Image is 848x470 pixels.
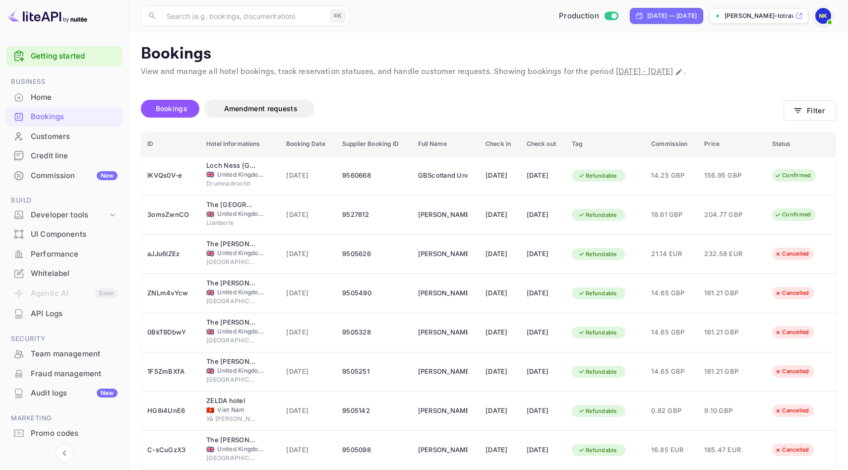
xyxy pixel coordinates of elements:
span: [DATE] [286,445,330,456]
div: 3omsZwnCO [147,207,194,223]
div: Home [31,92,118,103]
span: [DATE] [286,366,330,377]
a: Bookings [6,107,122,126]
div: 1F5ZmBXfA [147,364,194,380]
span: [GEOGRAPHIC_DATA] [206,258,256,267]
div: Alice Wilson [418,325,468,340]
span: [GEOGRAPHIC_DATA] [206,336,256,345]
span: 14.65 GBP [651,288,692,299]
div: Developer tools [31,209,108,221]
div: Refundable [572,170,623,182]
span: United Kingdom of Great Britain and Northern Ireland [206,368,214,374]
span: 18.61 GBP [651,209,692,220]
div: Confirmed [768,208,817,221]
span: United Kingdom of [GEOGRAPHIC_DATA] and [GEOGRAPHIC_DATA] [217,249,267,258]
div: Refundable [572,287,623,300]
th: Commission [645,132,698,156]
div: aJJu6lZEz [147,246,194,262]
div: The George [206,239,256,249]
span: 161.21 GBP [704,327,754,338]
span: 14.25 GBP [651,170,692,181]
div: Refundable [572,327,623,339]
div: 9527812 [342,207,406,223]
div: Cancelled [768,404,815,417]
div: ZNLm4vYcw [147,285,194,301]
div: account-settings tabs [141,100,784,118]
div: Confirmed [768,169,817,182]
div: API Logs [6,304,122,324]
div: Bookings [31,111,118,123]
div: Fraud management [31,368,118,380]
div: Whitelabel [31,268,118,279]
th: Tag [566,132,645,156]
div: [DATE] [485,364,515,380]
div: Promo codes [31,428,118,439]
div: UI Components [31,229,118,240]
a: Credit line [6,146,122,165]
div: Refundable [572,405,623,417]
div: Whitelabel [6,264,122,283]
div: 9505251 [342,364,406,380]
div: Refundable [572,248,623,261]
div: New [97,171,118,180]
span: 14.65 GBP [651,366,692,377]
div: GBScotland Undefined [418,168,468,184]
div: [DATE] [527,285,560,301]
div: C-sCuGzX3 [147,442,194,458]
div: Cancelled [768,365,815,378]
img: LiteAPI logo [8,8,87,24]
span: 204.77 GBP [704,209,754,220]
div: [DATE] [485,403,515,419]
div: Niko Kampas [418,403,468,419]
div: 9505626 [342,246,406,262]
div: Promo codes [6,424,122,443]
div: [DATE] [527,325,560,340]
span: United Kingdom of Great Britain and Northern Ireland [206,289,214,296]
th: Status [766,132,836,156]
div: [DATE] [485,168,515,184]
div: Developer tools [6,206,122,224]
div: Cancelled [768,326,815,338]
span: [GEOGRAPHIC_DATA] [206,297,256,306]
button: Filter [784,100,836,121]
div: Customers [31,131,118,142]
span: 9.10 GBP [704,405,754,416]
span: 185.47 EUR [704,445,754,456]
button: Collapse navigation [56,444,73,462]
a: Getting started [31,51,118,62]
button: Change date range [674,67,684,77]
a: Promo codes [6,424,122,442]
div: [DATE] [485,246,515,262]
div: Performance [6,245,122,264]
div: Home [6,88,122,107]
span: [DATE] [286,249,330,260]
span: 0.82 GBP [651,405,692,416]
span: [GEOGRAPHIC_DATA] [206,375,256,384]
div: Customers [6,127,122,146]
span: Amendment requests [224,104,298,113]
span: 21.14 EUR [651,249,692,260]
div: Niko Kampas [418,285,468,301]
a: Whitelabel [6,264,122,282]
div: The George [206,278,256,288]
div: [DATE] [485,285,515,301]
div: lKVQs0V-e [147,168,194,184]
div: [DATE] [527,168,560,184]
th: Check out [521,132,566,156]
p: Bookings [141,44,836,64]
div: Cancelled [768,287,815,299]
div: Commission [31,170,118,182]
div: New [97,389,118,398]
div: 0BkT9DbwY [147,325,194,340]
div: Mario Quiroga [418,442,468,458]
div: Refundable [572,444,623,457]
a: UI Components [6,225,122,243]
span: Bookings [156,104,187,113]
span: Build [6,195,122,206]
div: Getting started [6,46,122,67]
div: Team management [31,348,118,360]
span: Viet Nam [206,407,214,413]
div: The George [206,435,256,445]
div: [DATE] [485,207,515,223]
th: Booking Date [280,132,336,156]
